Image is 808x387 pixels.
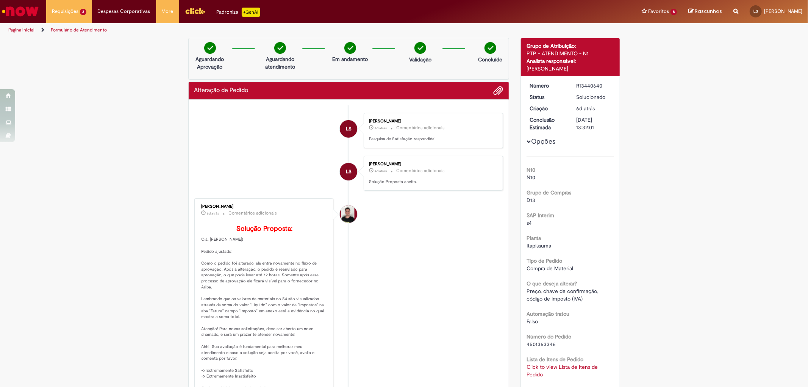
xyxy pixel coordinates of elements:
[688,8,722,15] a: Rascunhos
[340,120,357,138] div: Lucas Magero Barbosa Da Silva
[375,126,387,130] time: 25/08/2025 08:43:46
[346,163,352,181] span: LS
[527,356,583,363] b: Lista de Itens de Pedido
[162,8,173,15] span: More
[524,116,570,131] dt: Conclusão Estimada
[576,93,611,101] div: Solucionado
[527,257,562,264] b: Tipo de Pedido
[369,179,495,185] p: Solução Proposta aceita.
[229,210,277,216] small: Comentários adicionais
[576,82,611,89] div: R13440640
[194,87,248,94] h2: Alteração de Pedido Histórico de tíquete
[414,42,426,54] img: check-circle-green.png
[493,86,503,96] button: Adicionar anexos
[527,219,532,226] span: s4
[202,204,328,209] div: [PERSON_NAME]
[527,235,541,241] b: Planta
[695,8,722,15] span: Rascunhos
[340,205,357,223] div: Matheus Henrique Drudi
[80,9,86,15] span: 3
[369,136,495,142] p: Pesquisa de Satisfação respondida!
[527,174,535,181] span: N10
[375,169,387,173] time: 25/08/2025 08:43:39
[409,56,431,63] p: Validação
[98,8,150,15] span: Despesas Corporativas
[527,310,569,317] b: Automação tratou
[375,126,387,130] span: 4d atrás
[236,224,292,233] b: Solução Proposta:
[204,42,216,54] img: check-circle-green.png
[51,27,107,33] a: Formulário de Atendimento
[344,42,356,54] img: check-circle-green.png
[478,56,502,63] p: Concluído
[648,8,669,15] span: Favoritos
[527,288,599,302] span: Preço, chave de confirmação, código de imposto (IVA)
[527,318,538,325] span: Falso
[527,197,535,204] span: D13
[262,55,299,71] p: Aguardando atendimento
[1,4,40,19] img: ServiceNow
[576,105,611,112] div: 22/08/2025 15:58:44
[185,5,205,17] img: click_logo_yellow_360x200.png
[396,125,445,131] small: Comentários adicionais
[375,169,387,173] span: 4d atrás
[274,42,286,54] img: check-circle-green.png
[369,119,495,124] div: [PERSON_NAME]
[527,57,614,65] div: Analista responsável:
[524,93,570,101] dt: Status
[524,105,570,112] dt: Criação
[527,242,551,249] span: Itapissuma
[576,105,595,112] time: 22/08/2025 15:58:44
[753,9,758,14] span: LS
[192,55,228,71] p: Aguardando Aprovação
[242,8,260,17] p: +GenAi
[576,116,611,131] div: [DATE] 13:32:01
[527,166,535,173] b: N10
[527,50,614,57] div: PTP - ATENDIMENTO - N1
[396,168,445,174] small: Comentários adicionais
[527,341,556,348] span: 4501363346
[52,8,78,15] span: Requisições
[524,82,570,89] dt: Número
[764,8,802,14] span: [PERSON_NAME]
[484,42,496,54] img: check-circle-green.png
[369,162,495,166] div: [PERSON_NAME]
[527,212,554,219] b: SAP Interim
[527,280,577,287] b: O que deseja alterar?
[527,65,614,72] div: [PERSON_NAME]
[207,211,219,216] time: 22/08/2025 16:26:47
[8,27,34,33] a: Página inicial
[527,42,614,50] div: Grupo de Atribuição:
[527,363,598,378] a: Click to view Lista de Itens de Pedido
[346,120,352,138] span: LS
[6,23,533,37] ul: Trilhas de página
[332,55,368,63] p: Em andamento
[217,8,260,17] div: Padroniza
[340,163,357,180] div: Lucas Magero Barbosa Da Silva
[670,9,677,15] span: 8
[527,333,571,340] b: Número do Pedido
[207,211,219,216] span: 6d atrás
[576,105,595,112] span: 6d atrás
[527,265,573,272] span: Compra de Material
[527,189,571,196] b: Grupo de Compras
